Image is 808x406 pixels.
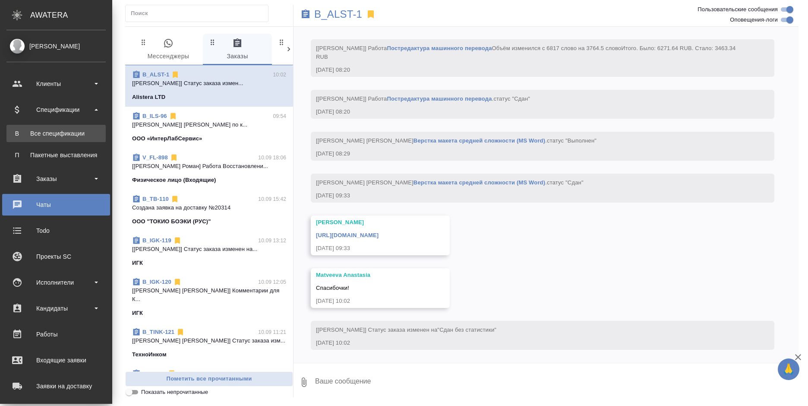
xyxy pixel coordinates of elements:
[139,38,198,62] span: Мессенджеры
[316,285,349,291] span: Спасибочки!
[131,7,268,19] input: Поиск
[2,194,110,216] a: Чаты
[316,297,420,305] div: [DATE] 10:02
[2,220,110,241] a: Todo
[273,112,286,121] p: 09:54
[387,45,492,51] a: Постредактура машинного перевода
[132,79,286,88] p: [[PERSON_NAME]] Статус заказа измен...
[316,95,530,102] span: [[PERSON_NAME]] Работа .
[258,236,286,245] p: 10.09 13:12
[547,179,584,186] span: статус "Сдан"
[169,112,177,121] svg: Отписаться
[142,196,169,202] a: B_TB-110
[167,369,176,378] svg: Отписаться
[316,137,597,144] span: [[PERSON_NAME] [PERSON_NAME] .
[125,273,293,323] div: B_IGK-12010.09 12:05[[PERSON_NAME] [PERSON_NAME]] Комментарии для К...ИГК
[11,151,101,159] div: Пакетные выставления
[258,195,286,203] p: 10.09 15:42
[132,121,286,129] p: [[PERSON_NAME]] [PERSON_NAME] по к...
[142,279,171,285] a: B_IGK-120
[413,179,545,186] a: Верстка макета средней сложности (MS Word)
[139,38,148,46] svg: Зажми и перетащи, чтобы поменять порядок вкладок
[2,246,110,267] a: Проекты SC
[316,179,584,186] span: [[PERSON_NAME] [PERSON_NAME] .
[6,125,106,142] a: ВВсе спецификации
[781,360,796,378] span: 🙏
[125,107,293,148] div: B_ILS-9609:54[[PERSON_NAME]] [PERSON_NAME] по к...ООО «ИнтерЛабСервис»
[142,329,174,335] a: B_TINK-121
[6,103,106,116] div: Спецификации
[125,371,293,387] button: Пометить все прочитанными
[125,364,293,406] div: B_KZ-5409.09 15:58[[PERSON_NAME] [PERSON_NAME]] Статус заказа изм...Холодный KZ
[170,195,179,203] svg: Отписаться
[2,349,110,371] a: Входящие заявки
[6,77,106,90] div: Клиенты
[132,93,165,101] p: Alistera LTD
[316,149,744,158] div: [DATE] 08:29
[6,276,106,289] div: Исполнители
[316,327,496,333] span: [[PERSON_NAME]] Статус заказа изменен на
[141,388,208,396] span: Показать непрочитанные
[387,95,492,102] a: Постредактура машинного перевода
[316,66,744,74] div: [DATE] 08:20
[132,309,143,317] p: ИГК
[316,191,744,200] div: [DATE] 09:33
[132,286,286,304] p: [[PERSON_NAME] [PERSON_NAME]] Комментарии для К...
[132,245,286,254] p: [[PERSON_NAME]] Статус заказа изменен на...
[316,244,420,253] div: [DATE] 09:33
[125,190,293,231] div: B_TB-11010.09 15:42Создана заявка на доставку №20314ООО "ТОКИО БОЭКИ (РУС)"
[316,45,737,60] span: [[PERSON_NAME]] Работа Объём изменился с 6817 слово на 3764.5 слово
[132,259,143,267] p: ИГК
[142,370,166,377] a: B_KZ-54
[125,323,293,364] div: B_TINK-12110.09 11:21[[PERSON_NAME] [PERSON_NAME]] Статус заказа изм...ТехноИнком
[258,278,286,286] p: 10.09 12:05
[173,236,182,245] svg: Отписаться
[2,375,110,397] a: Заявки на доставку
[778,358,799,380] button: 🙏
[6,146,106,164] a: ППакетные выставления
[2,324,110,345] a: Работы
[171,70,180,79] svg: Отписаться
[6,198,106,211] div: Чаты
[132,217,211,226] p: ООО "ТОКИО БОЭКИ (РУС)"
[6,328,106,341] div: Работы
[30,6,112,24] div: AWATERA
[142,71,169,78] a: B_ALST-1
[277,38,336,62] span: Спецификации
[173,278,182,286] svg: Отписаться
[493,95,530,102] span: статус "Сдан"
[6,250,106,263] div: Проекты SC
[11,129,101,138] div: Все спецификации
[142,237,171,244] a: B_IGK-119
[314,10,362,19] a: B_ALST-1
[132,162,286,171] p: [[PERSON_NAME] Роман] Работа Восстановлени...
[142,154,168,161] a: V_FL-898
[6,172,106,185] div: Заказы
[730,16,778,24] span: Оповещения-логи
[316,339,744,347] div: [DATE] 10:02
[208,38,217,46] svg: Зажми и перетащи, чтобы поменять порядок вкладок
[413,137,545,144] a: Верстка макета средней сложности (MS Word)
[273,70,286,79] p: 10:02
[316,108,744,116] div: [DATE] 08:20
[125,65,293,107] div: B_ALST-110:02[[PERSON_NAME]] Статус заказа измен...Alistera LTD
[170,153,178,162] svg: Отписаться
[132,350,167,359] p: ТехноИнком
[258,153,286,162] p: 10.09 18:06
[258,328,286,336] p: 10.09 11:21
[125,231,293,273] div: B_IGK-11910.09 13:12[[PERSON_NAME]] Статус заказа изменен на...ИГК
[132,203,286,212] p: Создана заявка на доставку №20314
[316,232,379,238] a: [URL][DOMAIN_NAME]
[6,302,106,315] div: Кандидаты
[132,176,216,184] p: Физическое лицо (Входящие)
[316,218,420,227] div: [PERSON_NAME]
[437,327,496,333] span: "Сдан без статистики"
[316,271,420,279] div: Matveeva Anastasia
[176,328,185,336] svg: Отписаться
[316,45,737,60] span: Итого. Было: 6271.64 RUB. Стало: 3463.34 RUB
[547,137,597,144] span: статус "Выполнен"
[6,354,106,367] div: Входящие заявки
[698,5,778,14] span: Пользовательские сообщения
[132,134,202,143] p: ООО «ИнтерЛабСервис»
